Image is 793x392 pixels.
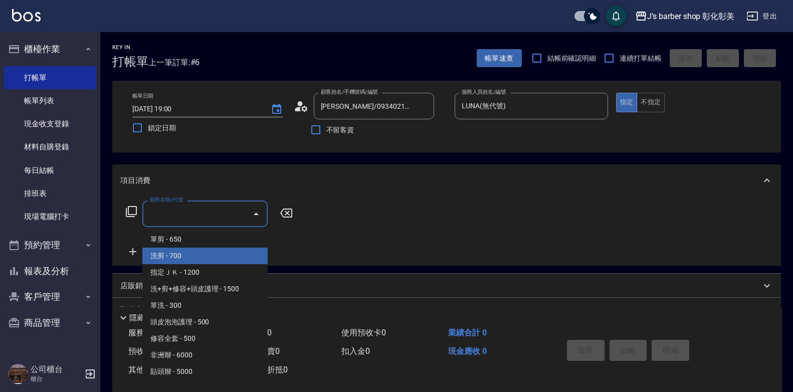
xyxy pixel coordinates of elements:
span: 結帳前確認明細 [547,53,597,64]
div: J’s barber shop 彰化彰美 [647,10,734,23]
span: 頭皮泡泡護理 - 500 [142,314,268,330]
label: 帳單日期 [132,92,153,100]
span: 連續打單結帳 [620,53,662,64]
img: Person [8,364,28,384]
span: 修容全套 - 500 [142,330,268,347]
span: 指定ＪＫ - 1200 [142,264,268,281]
button: 預約管理 [4,232,96,258]
a: 現金收支登錄 [4,112,96,135]
button: Choose date, selected date is 2025-09-08 [265,97,289,121]
label: 顧客姓名/手機號碼/編號 [321,88,378,96]
p: 店販銷售 [120,281,150,291]
span: 鎖定日期 [148,123,176,133]
button: 登出 [742,7,781,26]
button: J’s barber shop 彰化彰美 [631,6,738,27]
span: 使用預收卡 0 [341,328,386,337]
button: Close [248,206,264,222]
span: 扣入金 0 [341,346,370,356]
input: YYYY/MM/DD hh:mm [132,101,261,117]
span: 上一筆訂單:#6 [148,56,200,69]
button: 報表及分析 [4,258,96,284]
p: 隱藏業績明細 [129,313,174,323]
a: 現場電腦打卡 [4,205,96,228]
span: 單洗 - 300 [142,297,268,314]
span: 預收卡販賣 0 [128,346,173,356]
a: 材料自購登錄 [4,135,96,158]
span: 業績合計 0 [448,328,487,337]
a: 每日結帳 [4,159,96,182]
span: 洗+剪+修容+頭皮護理 - 1500 [142,281,268,297]
button: 櫃檯作業 [4,36,96,62]
span: 洗剪 - 700 [142,248,268,264]
span: 其他付款方式 0 [128,365,181,374]
span: 貼頭辮 - 5000 [142,363,268,380]
button: 指定 [616,93,638,112]
a: 帳單列表 [4,89,96,112]
img: Logo [12,9,41,22]
button: 不指定 [637,93,665,112]
div: 項目消費 [112,164,781,197]
p: 項目消費 [120,175,150,186]
div: 店販銷售 [112,274,781,298]
p: 預收卡販賣 [120,305,158,315]
div: 預收卡販賣 [112,298,781,322]
span: 服務消費 0 [128,328,165,337]
label: 服務人員姓名/編號 [462,88,506,96]
a: 排班表 [4,182,96,205]
span: 現金應收 0 [448,346,487,356]
button: 帳單速查 [477,49,522,68]
a: 打帳單 [4,66,96,89]
button: 商品管理 [4,310,96,336]
button: 客戶管理 [4,284,96,310]
span: 單剪 - 650 [142,231,268,248]
button: save [606,6,626,26]
h2: Key In [112,44,148,51]
span: 不留客資 [326,125,354,135]
p: 櫃台 [31,374,82,383]
h3: 打帳單 [112,55,148,69]
label: 服務名稱/代號 [149,196,183,204]
span: 非洲辮 - 6000 [142,347,268,363]
h5: 公司櫃台 [31,364,82,374]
